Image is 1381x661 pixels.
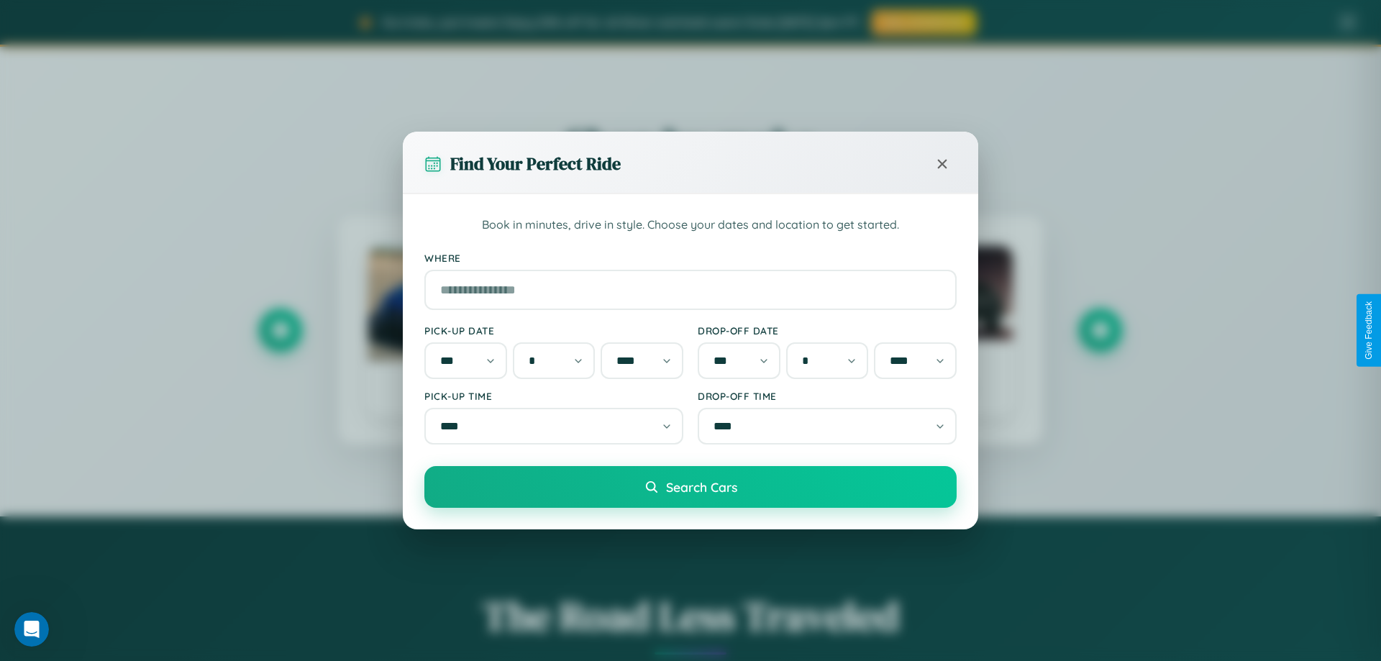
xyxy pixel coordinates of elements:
[424,252,957,264] label: Where
[424,466,957,508] button: Search Cars
[666,479,737,495] span: Search Cars
[424,324,683,337] label: Pick-up Date
[450,152,621,175] h3: Find Your Perfect Ride
[698,390,957,402] label: Drop-off Time
[424,390,683,402] label: Pick-up Time
[698,324,957,337] label: Drop-off Date
[424,216,957,234] p: Book in minutes, drive in style. Choose your dates and location to get started.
